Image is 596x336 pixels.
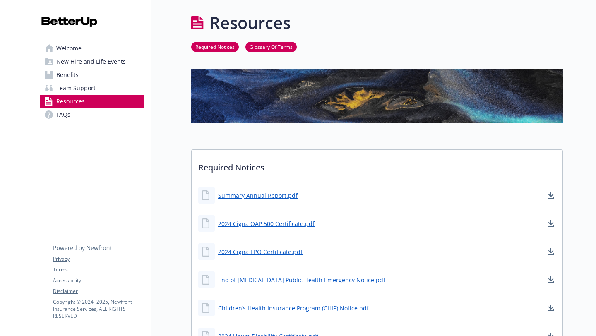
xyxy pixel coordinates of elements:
a: End of [MEDICAL_DATA] Public Health Emergency Notice.pdf [218,276,385,284]
a: download document [546,247,556,257]
a: Benefits [40,68,144,82]
a: Terms [53,266,144,274]
a: Welcome [40,42,144,55]
a: Team Support [40,82,144,95]
a: Glossary Of Terms [245,43,297,50]
span: Resources [56,95,85,108]
a: 2024 Cigna EPO Certificate.pdf [218,247,303,256]
a: Children’s Health Insurance Program (CHIP) Notice.pdf [218,304,369,312]
a: Privacy [53,255,144,263]
a: download document [546,303,556,313]
a: Summary Annual Report.pdf [218,191,298,200]
span: Welcome [56,42,82,55]
img: resources page banner [191,69,563,123]
h1: Resources [209,10,291,35]
p: Copyright © 2024 - 2025 , Newfront Insurance Services, ALL RIGHTS RESERVED [53,298,144,319]
a: Required Notices [191,43,239,50]
a: download document [546,190,556,200]
a: Disclaimer [53,288,144,295]
a: New Hire and Life Events [40,55,144,68]
span: Team Support [56,82,96,95]
p: Required Notices [192,150,562,180]
a: FAQs [40,108,144,121]
a: download document [546,275,556,285]
a: Accessibility [53,277,144,284]
span: New Hire and Life Events [56,55,126,68]
a: Resources [40,95,144,108]
span: FAQs [56,108,70,121]
a: 2024 Cigna OAP 500 Certificate.pdf [218,219,315,228]
span: Benefits [56,68,79,82]
a: download document [546,218,556,228]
